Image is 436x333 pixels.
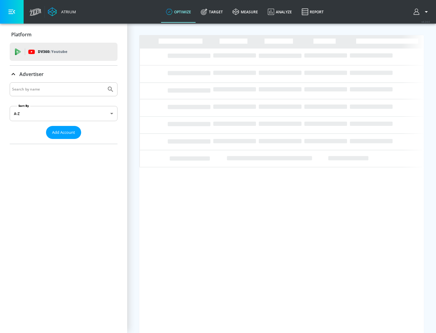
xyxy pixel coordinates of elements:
a: measure [228,1,263,23]
p: Advertiser [19,71,44,77]
div: Advertiser [10,82,117,144]
div: Atrium [59,9,76,15]
a: Atrium [48,7,76,16]
p: DV360: [38,48,67,55]
div: A-Z [10,106,117,121]
div: Platform [10,26,117,43]
div: DV360: Youtube [10,43,117,61]
span: Add Account [52,129,75,136]
a: Analyze [263,1,297,23]
span: v 4.24.0 [421,20,430,23]
a: optimize [161,1,196,23]
p: Youtube [51,48,67,55]
nav: list of Advertiser [10,139,117,144]
p: Platform [11,31,31,38]
input: Search by name [12,85,104,93]
button: Add Account [46,126,81,139]
div: Advertiser [10,66,117,83]
a: Report [297,1,329,23]
a: Target [196,1,228,23]
label: Sort By [17,104,30,108]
